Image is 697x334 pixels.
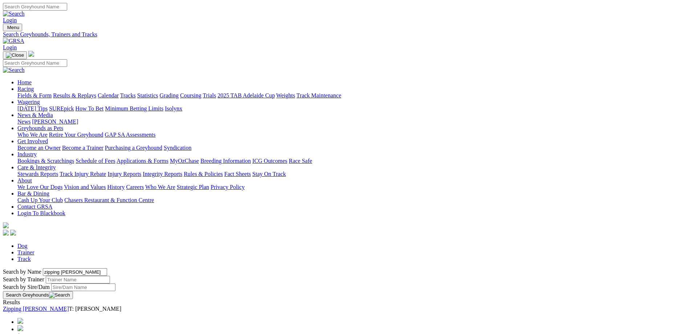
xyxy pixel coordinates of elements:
[17,325,23,331] img: chevron-left-pager-blue.svg
[17,118,694,125] div: News & Media
[107,171,141,177] a: Injury Reports
[211,184,245,190] a: Privacy Policy
[3,31,694,38] a: Search Greyhounds, Trainers and Tracks
[17,177,32,184] a: About
[107,184,125,190] a: History
[17,105,48,112] a: [DATE] Tips
[49,105,74,112] a: SUREpick
[3,3,67,11] input: Search
[60,171,106,177] a: Track Injury Rebate
[17,197,63,203] a: Cash Up Your Club
[32,118,78,125] a: [PERSON_NAME]
[105,132,156,138] a: GAP SA Assessments
[170,158,199,164] a: MyOzChase
[6,52,24,58] img: Close
[203,92,216,98] a: Trials
[3,299,694,306] div: Results
[17,210,65,216] a: Login To Blackbook
[3,306,69,312] a: Zipping [PERSON_NAME]
[117,158,168,164] a: Applications & Forms
[64,184,106,190] a: Vision and Values
[7,25,19,30] span: Menu
[252,158,287,164] a: ICG Outcomes
[17,118,30,125] a: News
[252,171,286,177] a: Stay On Track
[3,269,41,275] label: Search by Name
[3,291,73,299] button: Search Greyhounds
[17,92,694,99] div: Racing
[98,92,119,98] a: Calendar
[165,105,182,112] a: Isolynx
[17,190,49,197] a: Bar & Dining
[17,184,62,190] a: We Love Our Dogs
[17,256,31,262] a: Track
[164,145,191,151] a: Syndication
[46,276,110,283] input: Search by Trainer name
[126,184,144,190] a: Careers
[137,92,158,98] a: Statistics
[3,67,25,73] img: Search
[297,92,341,98] a: Track Maintenance
[49,292,70,298] img: Search
[64,197,154,203] a: Chasers Restaurant & Function Centre
[43,268,107,276] input: Search by Greyhound name
[17,92,52,98] a: Fields & Form
[3,38,24,44] img: GRSA
[276,92,295,98] a: Weights
[51,283,115,291] input: Search by Sire/Dam name
[28,51,34,57] img: logo-grsa-white.png
[17,138,48,144] a: Get Involved
[160,92,179,98] a: Grading
[3,59,67,67] input: Search
[17,184,694,190] div: About
[3,284,50,290] label: Search by Sire/Dam
[17,151,37,157] a: Industry
[49,132,103,138] a: Retire Your Greyhound
[3,230,9,236] img: facebook.svg
[17,99,40,105] a: Wagering
[17,197,694,204] div: Bar & Dining
[105,105,163,112] a: Minimum Betting Limits
[53,92,96,98] a: Results & Replays
[17,145,694,151] div: Get Involved
[105,145,162,151] a: Purchasing a Greyhound
[3,306,694,312] div: T: [PERSON_NAME]
[10,230,16,236] img: twitter.svg
[17,204,52,210] a: Contact GRSA
[62,145,103,151] a: Become a Trainer
[17,86,34,92] a: Racing
[3,51,27,59] button: Toggle navigation
[3,17,17,23] a: Login
[17,158,694,164] div: Industry
[184,171,223,177] a: Rules & Policies
[3,222,9,228] img: logo-grsa-white.png
[3,44,17,51] a: Login
[76,158,115,164] a: Schedule of Fees
[17,125,63,131] a: Greyhounds as Pets
[17,145,61,151] a: Become an Owner
[17,158,74,164] a: Bookings & Scratchings
[3,24,22,31] button: Toggle navigation
[17,79,32,85] a: Home
[120,92,136,98] a: Tracks
[17,318,23,324] img: chevrons-left-pager-blue.svg
[17,105,694,112] div: Wagering
[224,171,251,177] a: Fact Sheets
[145,184,175,190] a: Who We Are
[3,11,25,17] img: Search
[3,276,44,282] label: Search by Trainer
[217,92,275,98] a: 2025 TAB Adelaide Cup
[17,132,694,138] div: Greyhounds as Pets
[180,92,201,98] a: Coursing
[289,158,312,164] a: Race Safe
[17,171,58,177] a: Stewards Reports
[17,243,28,249] a: Dog
[200,158,251,164] a: Breeding Information
[17,112,53,118] a: News & Media
[17,164,56,170] a: Care & Integrity
[17,132,48,138] a: Who We Are
[143,171,182,177] a: Integrity Reports
[76,105,104,112] a: How To Bet
[177,184,209,190] a: Strategic Plan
